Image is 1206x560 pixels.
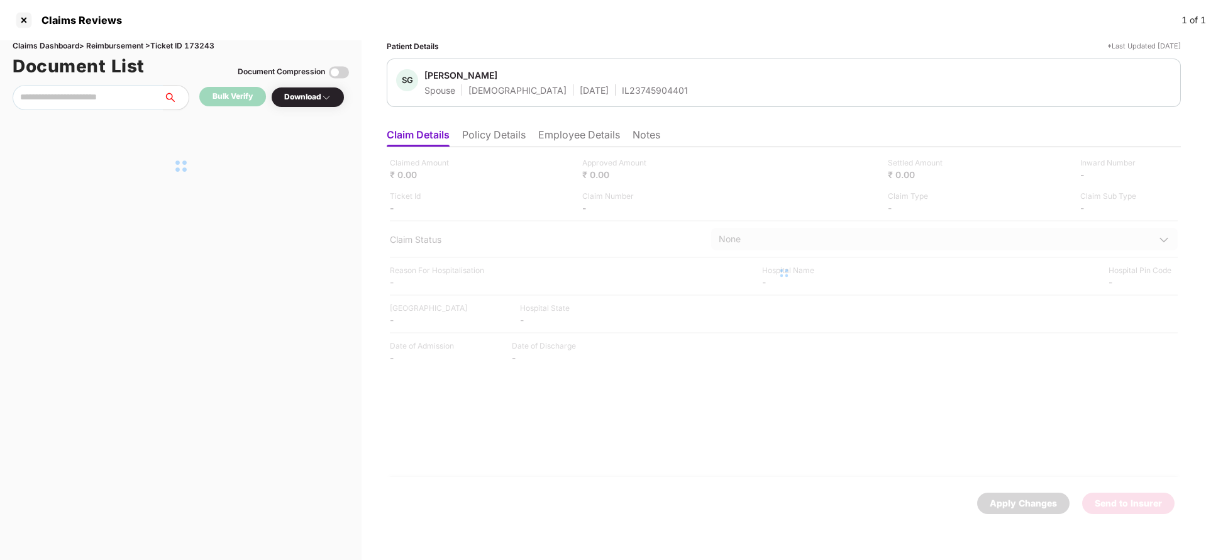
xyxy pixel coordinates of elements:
div: Claims Dashboard > Reimbursement > Ticket ID 173243 [13,40,349,52]
div: [DATE] [580,84,609,96]
div: Document Compression [238,66,325,78]
li: Claim Details [387,128,450,147]
div: [PERSON_NAME] [424,69,497,81]
img: svg+xml;base64,PHN2ZyBpZD0iRHJvcGRvd24tMzJ4MzIiIHhtbG5zPSJodHRwOi8vd3d3LnczLm9yZy8yMDAwL3N2ZyIgd2... [321,92,331,103]
button: search [163,85,189,110]
li: Notes [633,128,660,147]
div: [DEMOGRAPHIC_DATA] [468,84,567,96]
div: IL23745904401 [622,84,688,96]
div: Claims Reviews [34,14,122,26]
li: Employee Details [538,128,620,147]
div: Spouse [424,84,455,96]
img: svg+xml;base64,PHN2ZyBpZD0iVG9nZ2xlLTMyeDMyIiB4bWxucz0iaHR0cDovL3d3dy53My5vcmcvMjAwMC9zdmciIHdpZH... [329,62,349,82]
div: Download [284,91,331,103]
div: *Last Updated [DATE] [1107,40,1181,52]
h1: Document List [13,52,145,80]
div: Bulk Verify [213,91,253,103]
li: Policy Details [462,128,526,147]
div: 1 of 1 [1181,13,1206,27]
div: Patient Details [387,40,439,52]
div: SG [396,69,418,91]
span: search [163,92,189,103]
